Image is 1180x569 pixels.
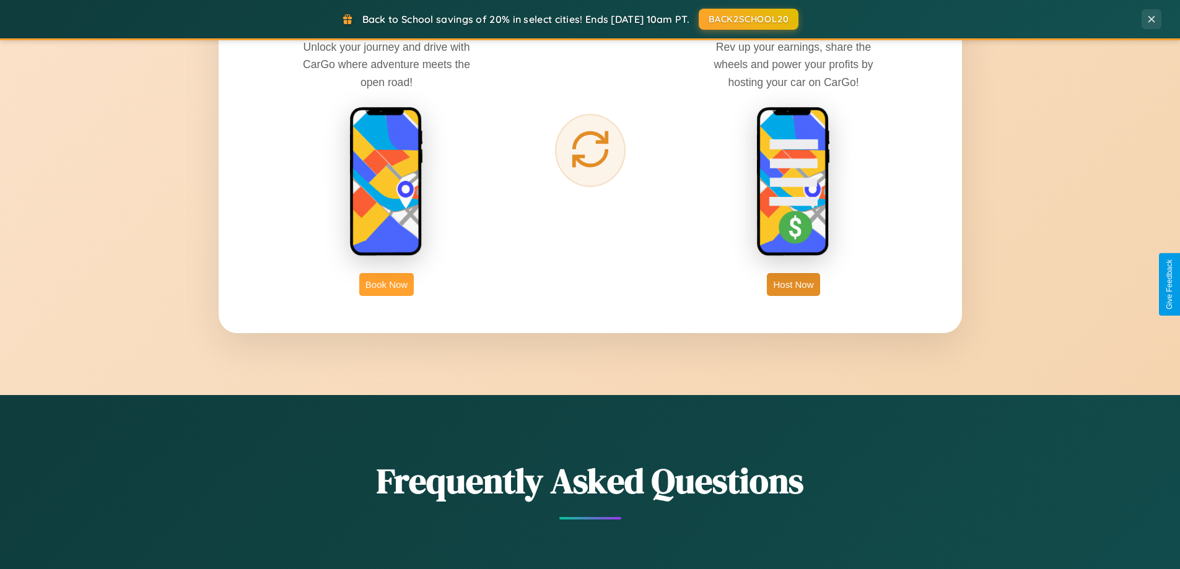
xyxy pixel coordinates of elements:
button: BACK2SCHOOL20 [699,9,798,30]
img: host phone [756,106,831,258]
h2: Frequently Asked Questions [219,457,962,505]
img: rent phone [349,106,424,258]
p: Unlock your journey and drive with CarGo where adventure meets the open road! [294,38,479,90]
span: Back to School savings of 20% in select cities! Ends [DATE] 10am PT. [362,13,689,25]
button: Book Now [359,273,414,296]
p: Rev up your earnings, share the wheels and power your profits by hosting your car on CarGo! [701,38,886,90]
div: Give Feedback [1165,259,1174,310]
button: Host Now [767,273,819,296]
